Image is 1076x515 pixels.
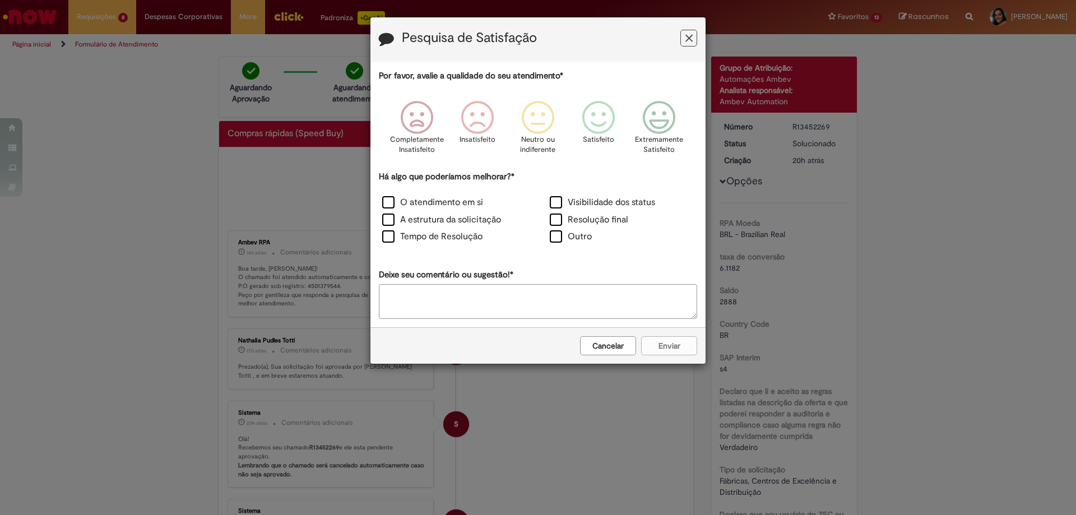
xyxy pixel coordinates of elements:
label: Visibilidade dos status [550,196,655,209]
p: Neutro ou indiferente [518,134,558,155]
label: Resolução final [550,214,628,226]
div: Completamente Insatisfeito [388,92,445,169]
p: Extremamente Satisfeito [635,134,683,155]
button: Cancelar [580,336,636,355]
div: Neutro ou indiferente [509,92,567,169]
p: Completamente Insatisfeito [390,134,444,155]
label: Por favor, avalie a qualidade do seu atendimento* [379,70,563,82]
label: Pesquisa de Satisfação [402,31,537,45]
label: Tempo de Resolução [382,230,483,243]
p: Satisfeito [583,134,614,145]
div: Satisfeito [570,92,627,169]
label: Outro [550,230,592,243]
div: Insatisfeito [449,92,506,169]
div: Extremamente Satisfeito [630,92,688,169]
label: A estrutura da solicitação [382,214,501,226]
div: Há algo que poderíamos melhorar?* [379,171,697,247]
label: Deixe seu comentário ou sugestão!* [379,269,513,281]
label: O atendimento em si [382,196,483,209]
p: Insatisfeito [460,134,495,145]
